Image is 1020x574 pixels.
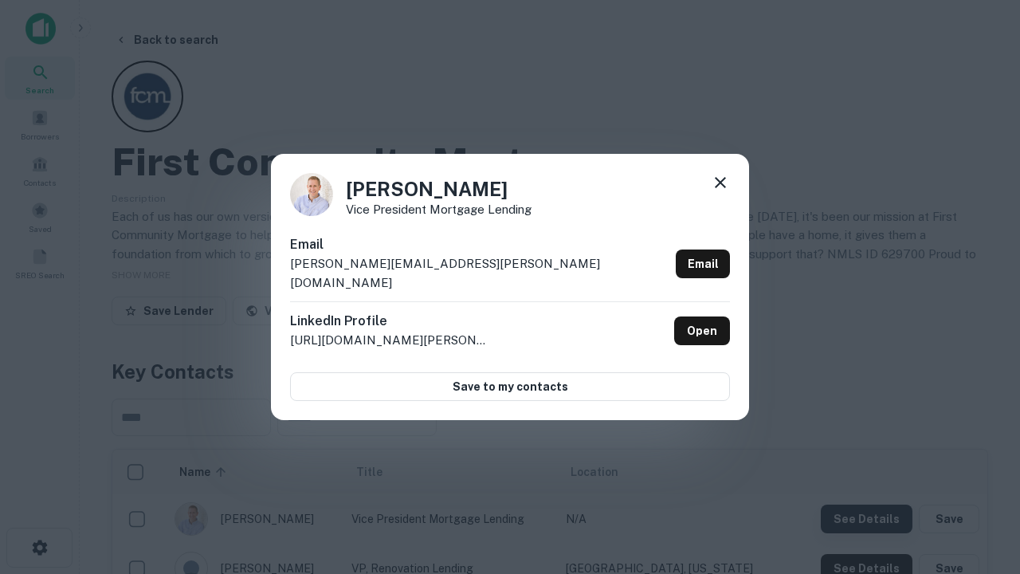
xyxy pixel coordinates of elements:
h6: Email [290,235,669,254]
a: Open [674,316,730,345]
h4: [PERSON_NAME] [346,175,532,203]
p: [PERSON_NAME][EMAIL_ADDRESS][PERSON_NAME][DOMAIN_NAME] [290,254,669,292]
a: Email [676,250,730,278]
img: 1520878720083 [290,173,333,216]
h6: LinkedIn Profile [290,312,489,331]
button: Save to my contacts [290,372,730,401]
iframe: Chat Widget [940,395,1020,472]
p: Vice President Mortgage Lending [346,203,532,215]
p: [URL][DOMAIN_NAME][PERSON_NAME] [290,331,489,350]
